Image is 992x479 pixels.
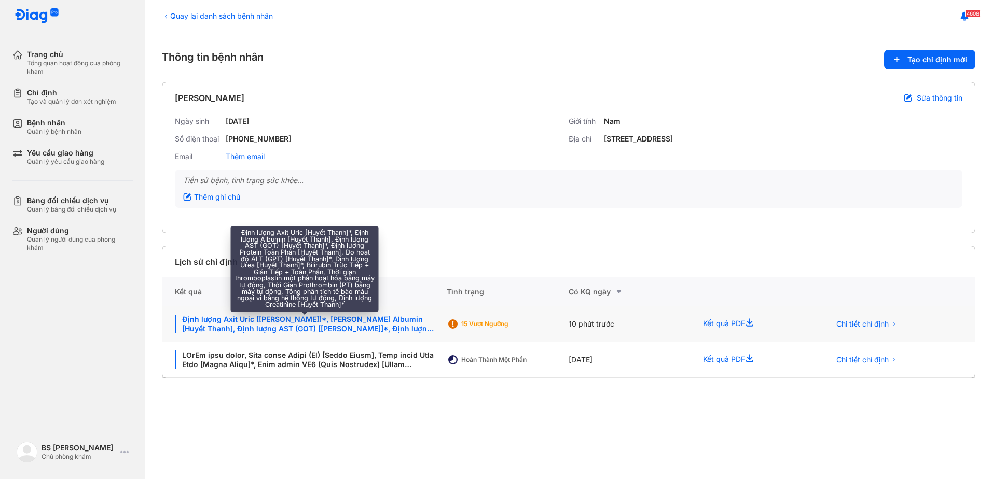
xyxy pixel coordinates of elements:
[226,152,265,161] div: Thêm email
[175,152,222,161] div: Email
[175,256,238,268] div: Lịch sử chỉ định
[907,55,967,64] span: Tạo chỉ định mới
[27,196,116,205] div: Bảng đối chiếu dịch vụ
[965,10,981,17] span: 4608
[884,50,975,69] button: Tạo chỉ định mới
[27,128,81,136] div: Quản lý bệnh nhân
[27,59,133,76] div: Tổng quan hoạt động của phòng khám
[830,352,903,368] button: Chi tiết chỉ định
[917,93,962,103] span: Sửa thông tin
[569,306,691,342] div: 10 phút trước
[175,315,434,333] div: Định lượng Axit Uric [[PERSON_NAME]]*, [PERSON_NAME] Albumin [Huyết Thanh], Định lượng AST (GOT) ...
[27,205,116,214] div: Quản lý bảng đối chiếu dịch vụ
[691,342,818,378] div: Kết quả PDF
[183,176,954,185] div: Tiền sử bệnh, tình trạng sức khỏe...
[569,117,600,126] div: Giới tính
[162,277,447,306] div: Kết quả
[461,320,544,328] div: 15 Vượt ngưỡng
[162,10,273,21] div: Quay lại danh sách bệnh nhân
[569,134,600,144] div: Địa chỉ
[27,88,116,97] div: Chỉ định
[830,316,903,332] button: Chi tiết chỉ định
[836,319,889,329] span: Chi tiết chỉ định
[175,92,244,104] div: [PERSON_NAME]
[27,118,81,128] div: Bệnh nhân
[27,148,104,158] div: Yêu cầu giao hàng
[27,97,116,106] div: Tạo và quản lý đơn xét nghiệm
[162,50,975,69] div: Thông tin bệnh nhân
[447,277,569,306] div: Tình trạng
[183,192,240,202] div: Thêm ghi chú
[226,134,291,144] div: [PHONE_NUMBER]
[604,134,673,144] div: [STREET_ADDRESS]
[569,342,691,378] div: [DATE]
[175,134,222,144] div: Số điện thoại
[175,117,222,126] div: Ngày sinh
[691,306,818,342] div: Kết quả PDF
[461,356,544,364] div: Hoàn thành một phần
[226,117,249,126] div: [DATE]
[836,355,889,364] span: Chi tiết chỉ định
[17,442,37,462] img: logo
[27,158,104,166] div: Quản lý yêu cầu giao hàng
[569,286,691,298] div: Có KQ ngày
[42,443,116,453] div: BS [PERSON_NAME]
[27,235,133,252] div: Quản lý người dùng của phòng khám
[27,226,133,235] div: Người dùng
[27,50,133,59] div: Trang chủ
[175,350,434,369] div: LOrEm ipsu dolor, Sita conse Adipi (El) [Seddo Eiusm], Temp incid Utla Etdo [Magna Aliqu]*, Enim ...
[42,453,116,461] div: Chủ phòng khám
[604,117,621,126] div: Nam
[15,8,59,24] img: logo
